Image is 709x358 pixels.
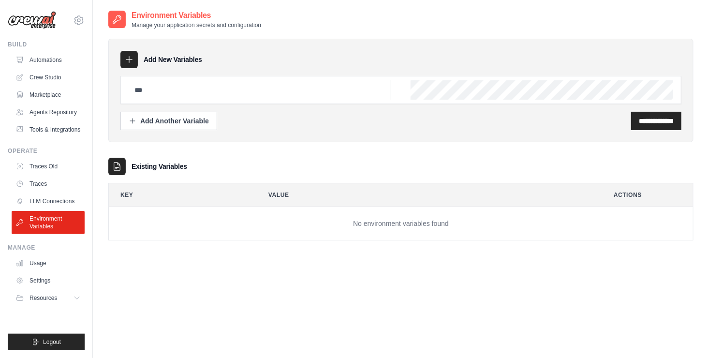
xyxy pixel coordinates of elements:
[12,290,85,306] button: Resources
[144,55,202,64] h3: Add New Variables
[12,70,85,85] a: Crew Studio
[8,147,85,155] div: Operate
[8,11,56,30] img: Logo
[12,104,85,120] a: Agents Repository
[132,21,261,29] p: Manage your application secrets and configuration
[132,10,261,21] h2: Environment Variables
[12,52,85,68] a: Automations
[43,338,61,346] span: Logout
[12,211,85,234] a: Environment Variables
[8,41,85,48] div: Build
[12,122,85,137] a: Tools & Integrations
[109,207,693,240] td: No environment variables found
[12,255,85,271] a: Usage
[602,183,693,207] th: Actions
[30,294,57,302] span: Resources
[120,112,217,130] button: Add Another Variable
[8,334,85,350] button: Logout
[12,87,85,103] a: Marketplace
[129,116,209,126] div: Add Another Variable
[8,244,85,252] div: Manage
[132,162,187,171] h3: Existing Variables
[12,194,85,209] a: LLM Connections
[12,273,85,288] a: Settings
[257,183,594,207] th: Value
[12,176,85,192] a: Traces
[12,159,85,174] a: Traces Old
[109,183,249,207] th: Key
